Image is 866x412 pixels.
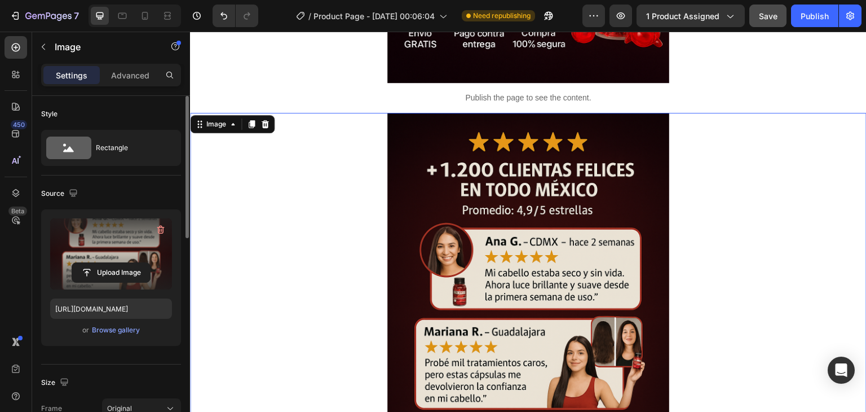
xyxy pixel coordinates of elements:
div: Open Intercom Messenger [828,357,855,384]
span: / [308,10,311,22]
div: 450 [11,120,27,129]
div: Undo/Redo [213,5,258,27]
div: Browse gallery [92,325,140,335]
button: 1 product assigned [637,5,745,27]
button: 7 [5,5,84,27]
button: Upload Image [72,262,151,283]
span: Save [759,11,777,21]
span: 1 product assigned [646,10,719,22]
iframe: Design area [190,32,866,412]
p: Image [55,40,151,54]
div: Source [41,186,80,201]
div: Image [14,87,38,98]
p: 7 [74,9,79,23]
div: Size [41,375,71,391]
p: Advanced [111,69,149,81]
div: Publish [801,10,829,22]
span: Need republishing [473,11,531,21]
div: Beta [8,207,27,216]
span: or [82,323,89,337]
div: Style [41,109,58,119]
span: Product Page - [DATE] 00:06:04 [313,10,435,22]
button: Publish [791,5,838,27]
p: Settings [56,69,87,81]
input: https://example.com/image.jpg [50,299,172,319]
button: Browse gallery [91,325,140,336]
button: Save [749,5,787,27]
div: Rectangle [96,135,165,161]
